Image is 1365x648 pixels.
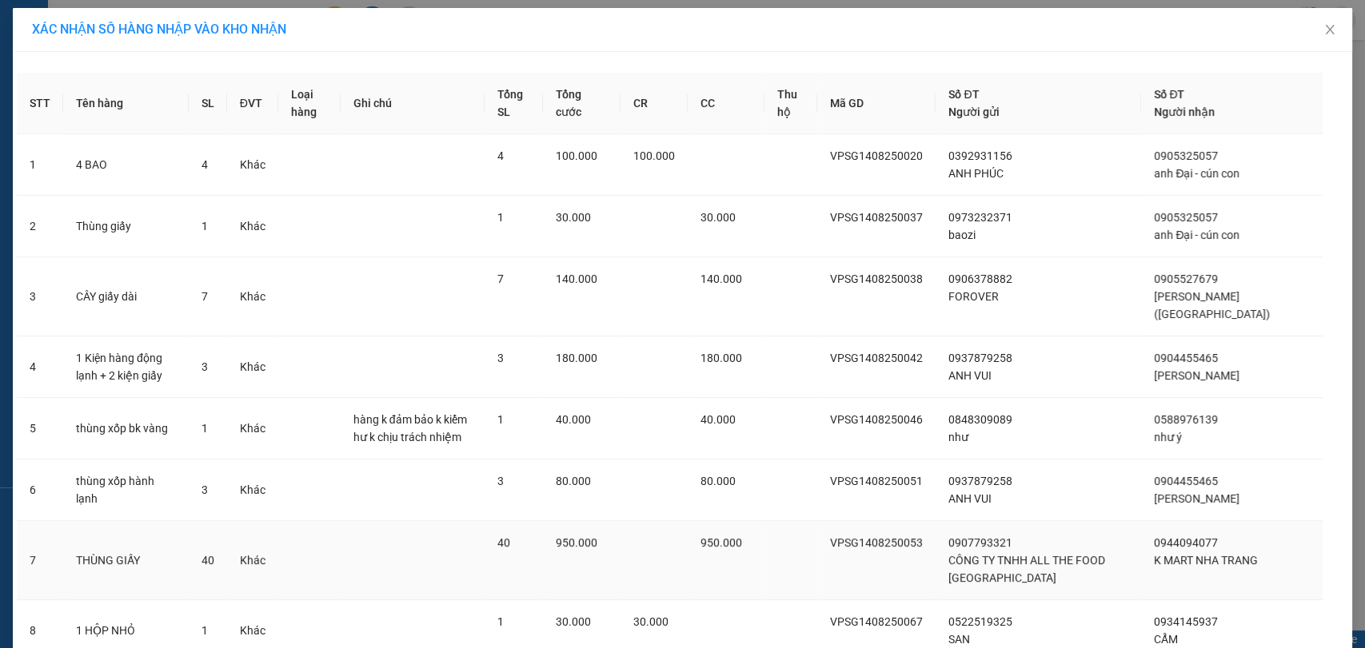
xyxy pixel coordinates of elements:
span: 4 [497,149,504,162]
span: 80.000 [700,475,736,487]
span: 100.000 [556,149,597,162]
span: 7 [202,290,208,303]
span: VPSG1408250038 [830,272,923,285]
span: 7 [497,272,504,285]
span: 0905325057 [1154,149,1218,162]
th: CC [688,73,764,134]
span: VPSG1408250046 [830,413,923,426]
span: VPSG1408250042 [830,352,923,364]
span: 0904455465 [1154,475,1218,487]
span: K MART NHA TRANG [1154,554,1258,567]
span: 0944094077 [1154,536,1218,549]
span: 0522519325 [948,615,1012,628]
span: 3 [202,483,208,496]
span: 30.000 [700,211,736,224]
span: 0934145937 [1154,615,1218,628]
span: [PERSON_NAME] [1154,369,1239,382]
th: SL [189,73,227,134]
td: CÂY giấy dài [63,257,189,336]
span: 1 [497,413,504,426]
td: THÙNG GIẤY [63,521,189,600]
span: 0905527679 [1154,272,1218,285]
td: 4 [17,336,63,398]
span: [PERSON_NAME] ([GEOGRAPHIC_DATA]) [1154,290,1270,320]
td: Khác [227,196,278,257]
span: 30.000 [556,211,591,224]
th: CR [621,73,688,134]
span: 80.000 [556,475,591,487]
span: VPSG1408250053 [830,536,923,549]
td: 1 Kiện hàng động lạnh + 2 kiện giấy [63,336,189,398]
span: 30.000 [633,615,669,628]
span: 40.000 [700,413,736,426]
span: Số ĐT [948,88,979,101]
span: như [948,431,968,443]
span: 3 [497,475,504,487]
span: anh Đại - cún con [1154,229,1239,241]
span: 0904455465 [1154,352,1218,364]
span: 40 [202,554,214,567]
span: VPSG1408250051 [830,475,923,487]
td: Khác [227,459,278,521]
span: 1 [497,211,504,224]
span: 950.000 [700,536,742,549]
td: Khác [227,398,278,459]
span: 3 [202,360,208,373]
span: FOROVER [948,290,999,303]
td: Khác [227,134,278,196]
span: close [1323,23,1336,36]
td: Thùng giấy [63,196,189,257]
span: 1 [497,615,504,628]
td: 2 [17,196,63,257]
td: 1 [17,134,63,196]
span: 140.000 [556,272,597,285]
th: Mã GD [817,73,936,134]
span: 1 [202,422,208,435]
button: Close [1307,8,1352,53]
span: SAN [948,633,970,646]
span: như ý [1154,431,1182,443]
span: 0973232371 [948,211,1012,224]
span: anh Đại - cún con [1154,167,1239,180]
span: 0906378882 [948,272,1012,285]
td: thùng xốp hành lạnh [63,459,189,521]
span: 1 [202,220,208,233]
span: ANH PHÚC [948,167,1004,180]
td: Khác [227,257,278,336]
th: STT [17,73,63,134]
td: thùng xốp bk vàng [63,398,189,459]
td: 5 [17,398,63,459]
span: 40.000 [556,413,591,426]
span: 100.000 [633,149,675,162]
span: 0907793321 [948,536,1012,549]
span: 180.000 [700,352,742,364]
th: Tổng cước [543,73,621,134]
span: ANH VUI [948,369,992,382]
span: 140.000 [700,272,742,285]
td: Khác [227,336,278,398]
th: Thu hộ [764,73,817,134]
span: 1 [202,624,208,637]
span: Số ĐT [1154,88,1184,101]
span: 0848309089 [948,413,1012,426]
span: 4 [202,158,208,171]
span: 40 [497,536,510,549]
span: hàng k đảm bảo k kiểm hư k chịu trách nhiệm [353,413,467,443]
span: Người gửi [948,105,1000,118]
span: CÔNG TY TNHH ALL THE FOOD [GEOGRAPHIC_DATA] [948,554,1105,584]
span: VPSG1408250037 [830,211,923,224]
td: 6 [17,459,63,521]
span: 3 [497,352,504,364]
span: [PERSON_NAME] [1154,492,1239,505]
span: 30.000 [556,615,591,628]
span: CẨM [1154,633,1178,646]
th: Ghi chú [341,73,485,134]
th: Tổng SL [485,73,543,134]
span: ANH VUI [948,492,992,505]
span: 0937879258 [948,352,1012,364]
th: Loại hàng [278,73,341,134]
span: 0588976139 [1154,413,1218,426]
span: baozi [948,229,976,241]
td: 7 [17,521,63,600]
span: XÁC NHẬN SỐ HÀNG NHẬP VÀO KHO NHẬN [32,22,286,37]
